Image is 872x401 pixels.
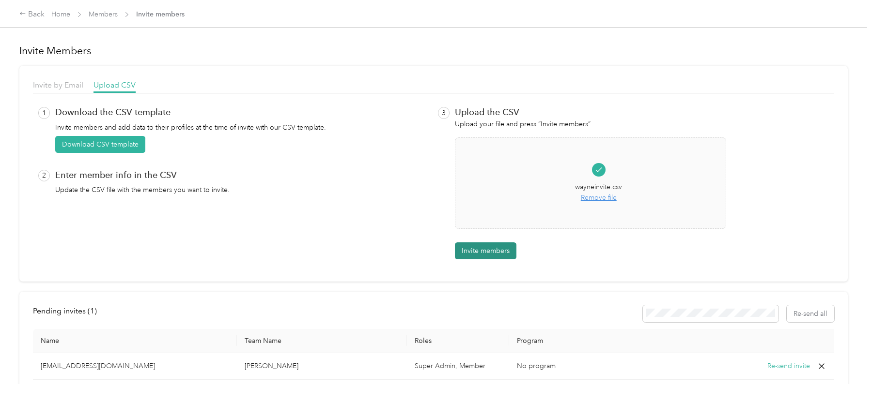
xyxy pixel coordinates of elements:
th: Program [509,329,645,353]
th: Roles [407,329,509,353]
th: Team Name [237,329,407,353]
p: Invite members and add data to their profiles at the time of invite with our CSV template. [55,122,326,133]
p: 3 [438,107,450,119]
p: Upload the CSV [455,107,519,117]
span: Invite members [136,9,185,19]
span: Super Admin, Member [415,362,485,370]
div: Back [19,9,45,20]
div: Resend all invitations [643,305,835,322]
div: info-bar [33,305,834,322]
button: Invite members [455,242,516,259]
h1: Invite Members [19,44,848,58]
div: left-menu [33,305,104,322]
a: Members [89,10,118,18]
th: Name [33,329,237,353]
p: Upload your file and press “Invite members”. [455,119,592,129]
p: wayneinvite.csv [575,182,622,193]
a: Home [51,10,70,18]
span: Pending invites [33,306,97,315]
p: Update the CSV file with the members you want to invite. [55,185,230,195]
button: Re-send invite [767,361,810,371]
span: Upload CSV [93,80,136,89]
iframe: Everlance-gr Chat Button Frame [818,347,872,401]
span: wayneinvite.csvRemove file [455,138,742,228]
span: ( 1 ) [88,306,97,315]
p: Download the CSV template [55,107,171,117]
span: Remove file [575,193,622,203]
p: 1 [38,107,50,119]
p: Enter member info in the CSV [55,170,177,180]
button: Re-send all [787,305,834,322]
span: [PERSON_NAME] [245,362,298,370]
p: [EMAIL_ADDRESS][DOMAIN_NAME] [41,361,229,371]
span: No program [517,362,556,370]
p: 2 [38,170,50,182]
span: Invite by Email [33,80,83,89]
button: Download CSV template [55,136,145,153]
